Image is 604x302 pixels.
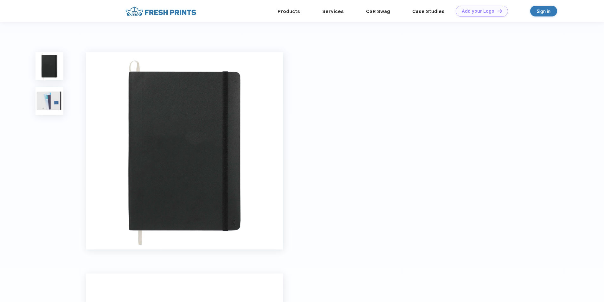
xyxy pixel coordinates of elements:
a: Sign in [530,6,557,16]
img: DT [498,9,502,13]
img: func=resize&h=100 [35,87,63,115]
img: func=resize&h=640 [86,52,283,249]
img: func=resize&h=100 [35,52,63,80]
div: Add your Logo [462,9,494,14]
img: fo%20logo%202.webp [124,6,198,17]
div: Sign in [537,8,550,15]
a: Products [278,9,300,14]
